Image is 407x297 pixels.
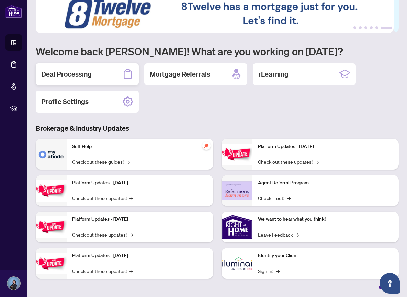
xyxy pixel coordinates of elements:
[222,248,252,279] img: Identify your Client
[36,253,67,274] img: Platform Updates - July 8, 2025
[72,179,208,187] p: Platform Updates - [DATE]
[222,212,252,242] img: We want to hear what you think!
[276,267,280,275] span: →
[287,194,291,202] span: →
[258,216,394,223] p: We want to hear what you think!
[36,124,399,133] h3: Brokerage & Industry Updates
[72,143,208,150] p: Self-Help
[72,231,133,238] a: Check out these updates!→
[72,267,133,275] a: Check out these updates!→
[222,144,252,165] img: Platform Updates - June 23, 2025
[36,180,67,202] img: Platform Updates - September 16, 2025
[72,216,208,223] p: Platform Updates - [DATE]
[258,143,394,150] p: Platform Updates - [DATE]
[364,26,367,29] button: 3
[258,179,394,187] p: Agent Referral Program
[258,69,289,79] h2: rLearning
[315,158,319,165] span: →
[41,69,92,79] h2: Deal Processing
[36,216,67,238] img: Platform Updates - July 21, 2025
[129,231,133,238] span: →
[295,231,299,238] span: →
[126,158,130,165] span: →
[129,267,133,275] span: →
[72,252,208,260] p: Platform Updates - [DATE]
[222,181,252,200] img: Agent Referral Program
[375,26,378,29] button: 5
[258,267,280,275] a: Sign In!→
[353,26,356,29] button: 1
[258,252,394,260] p: Identify your Client
[258,194,291,202] a: Check it out!→
[258,158,319,165] a: Check out these updates!→
[258,231,299,238] a: Leave Feedback→
[36,45,399,58] h1: Welcome back [PERSON_NAME]! What are you working on [DATE]?
[72,194,133,202] a: Check out these updates!→
[72,158,130,165] a: Check out these guides!→
[359,26,362,29] button: 2
[381,26,392,29] button: 6
[370,26,373,29] button: 4
[41,97,89,106] h2: Profile Settings
[380,273,400,294] button: Open asap
[5,5,22,18] img: logo
[36,139,67,170] img: Self-Help
[129,194,133,202] span: →
[150,69,210,79] h2: Mortgage Referrals
[202,141,211,150] span: pushpin
[7,277,20,290] img: Profile Icon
